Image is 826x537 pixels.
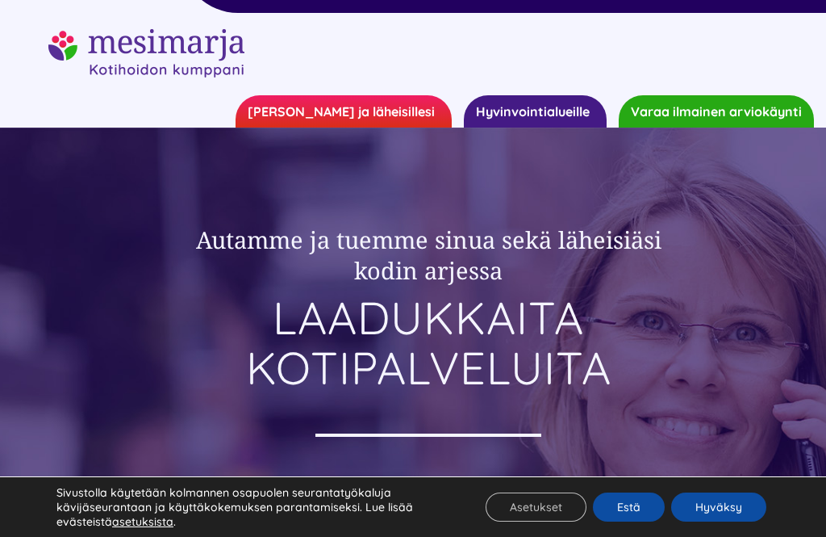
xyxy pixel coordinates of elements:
[180,293,678,392] h1: LAADUKKAITA KOTIPALVELUITA
[486,493,586,522] button: Asetukset
[464,95,607,128] a: Hyvinvointialueille
[48,29,244,78] img: mesimarjasi
[48,27,244,47] a: mesimarjasi
[671,493,766,522] button: Hyväksy
[619,95,814,128] a: Varaa ilmainen arviokäynti
[236,95,452,128] a: [PERSON_NAME] ja läheisillesi
[593,493,665,522] button: Estä
[56,485,457,529] p: Sivustolla käytetään kolmannen osapuolen seurantatyökaluja kävijäseurantaan ja käyttäkokemuksen p...
[112,514,173,529] button: asetuksista
[180,224,678,285] h2: Autamme ja tuemme sinua sekä läheisiäsi kodin arjessa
